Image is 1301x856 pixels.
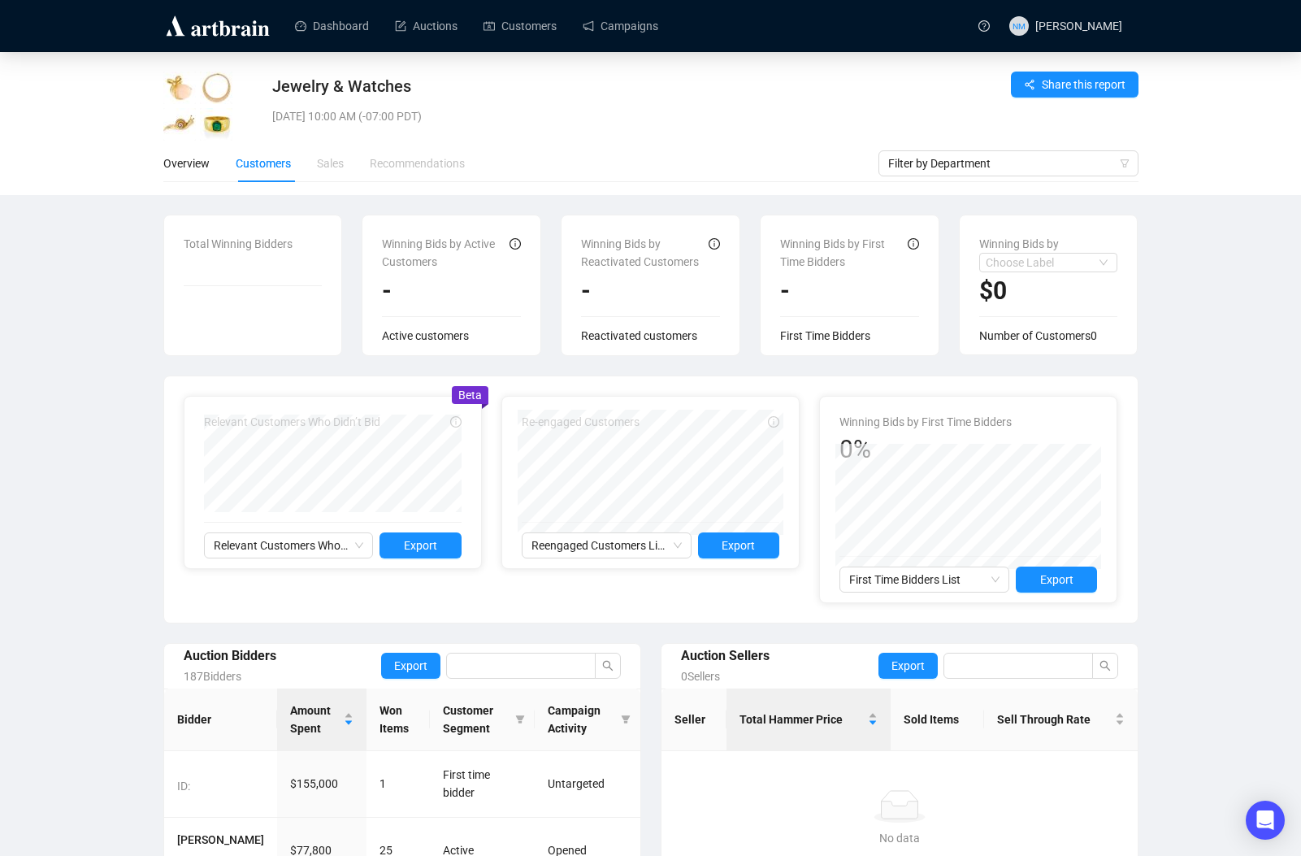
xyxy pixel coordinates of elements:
span: share-alt [1024,79,1035,90]
div: Total Winning Bidders [184,235,323,266]
a: Dashboard [295,5,369,47]
span: First Time Bidders List [849,567,1000,592]
td: Untargeted [535,751,640,818]
span: filter [621,715,631,724]
div: Jewelry & Watches [272,75,870,98]
div: Auction Bidders [184,645,381,666]
td: $155,000 [277,751,367,818]
div: Recommendations [370,154,465,172]
span: Reactivated customers [581,329,697,342]
span: Relevant Customers Who Didn’t Bid [214,533,364,558]
div: Winning Bids by Active Customers [382,235,510,266]
div: Open Intercom Messenger [1246,801,1285,840]
h2: - [382,276,521,306]
span: info-circle [709,238,720,250]
span: search [602,660,614,671]
span: NM [1013,19,1026,32]
h4: [PERSON_NAME] [177,831,264,849]
a: Auctions [395,5,458,47]
span: question-circle [978,20,990,32]
span: filter [618,698,634,741]
div: Sales [317,154,344,172]
button: Export [1016,567,1097,593]
th: Amount Spent [277,689,367,751]
a: Customers [484,5,557,47]
span: Sell Through Rate [997,710,1111,728]
span: Export [722,537,755,554]
h2: - [780,276,919,306]
div: [DATE] 10:00 AM (-07:00 PDT) [272,107,870,125]
span: Export [394,657,427,675]
button: Export [878,653,938,679]
span: 0 Sellers [681,670,720,683]
td: 1 [366,751,430,818]
th: Total Hammer Price [726,689,891,751]
img: 2_01.jpg [200,72,232,104]
span: Winning Bids by First Time Bidders [839,415,1012,428]
span: Export [404,537,437,554]
span: Campaign Activity [548,702,614,737]
span: Beta [458,389,482,402]
span: 187 Bidders [184,670,241,683]
span: Total Hammer Price [739,710,865,728]
span: Winning Bids by [979,237,1059,250]
span: filter [512,698,528,741]
span: Amount Spent [290,702,341,737]
div: Overview [163,154,210,172]
span: First Time Bidders [780,329,870,342]
img: 1_01.jpg [163,72,196,104]
td: First time bidder [430,751,535,818]
span: filter [515,715,525,724]
div: Winning Bids by Reactivated Customers [581,235,709,266]
a: Campaigns [583,5,658,47]
span: info-circle [908,238,919,250]
span: Filter by Department [888,151,1129,176]
span: Export [891,657,925,675]
div: No data [681,829,1118,847]
button: Export [379,532,461,558]
span: Number of Customers 0 [979,329,1097,342]
span: Active customers [382,329,469,342]
span: [PERSON_NAME] [1035,20,1122,33]
th: Sell Through Rate [984,689,1137,751]
span: info-circle [510,238,521,250]
span: Share this report [1042,76,1125,93]
th: Won Items [366,689,430,751]
span: search [1099,660,1111,671]
div: Customers [236,154,291,172]
th: Seller [661,689,727,751]
button: Export [698,532,779,558]
span: ID: [177,780,190,793]
div: Winning Bids by First Time Bidders [780,235,908,266]
img: 4_01.jpg [200,108,232,141]
th: Sold Items [891,689,984,751]
img: 3_01.jpg [163,108,196,141]
div: 0% [839,434,1012,465]
img: logo [163,13,272,39]
h2: $0 [979,276,1118,306]
button: Export [381,653,440,679]
span: Reengaged Customers List [531,533,682,558]
div: Auction Sellers [681,645,878,666]
th: Bidder [164,689,277,751]
h2: - [581,276,720,306]
span: Customer Segment [443,702,509,737]
button: Share this report [1011,72,1138,98]
span: Export [1040,571,1073,589]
